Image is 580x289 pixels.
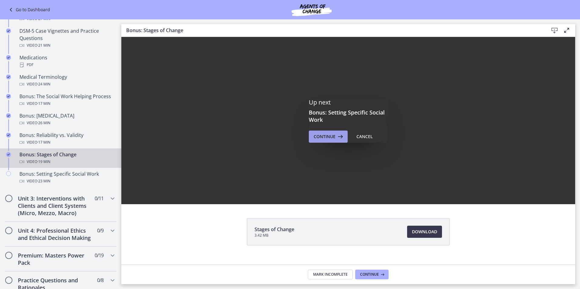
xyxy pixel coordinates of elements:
span: · 17 min [37,139,50,146]
div: DSM-5 Case Vignettes and Practice Questions [19,27,114,49]
span: Download [412,228,437,235]
div: Video [19,178,114,185]
span: · 23 min [37,178,50,185]
button: Continue [355,270,389,279]
span: Continue [314,133,336,140]
button: Mark Incomplete [308,270,353,279]
p: Up next [309,98,388,106]
i: Completed [6,75,11,79]
span: · 21 min [37,42,50,49]
div: Video [19,42,114,49]
span: 0 / 11 [95,195,103,202]
span: · 24 min [37,81,50,88]
i: Completed [6,113,11,118]
div: Cancel [356,133,373,140]
a: Download [407,226,442,238]
img: Agents of Change [275,2,348,17]
div: Medications [19,54,114,68]
i: Completed [6,133,11,138]
div: Video [19,81,114,88]
a: Go to Dashboard [7,6,50,13]
i: Completed [6,55,11,60]
span: · 17 min [37,100,50,107]
span: 0 / 9 [97,227,103,234]
div: Bonus: Stages of Change [19,151,114,165]
div: Video [19,158,114,165]
i: Completed [6,94,11,99]
div: Bonus: The Social Work Helping Process [19,93,114,107]
div: PDF [19,61,114,68]
button: Cancel [352,131,378,143]
h3: Bonus: Stages of Change [126,27,539,34]
div: Bonus: [MEDICAL_DATA] [19,112,114,127]
h2: Unit 3: Interventions with Clients and Client Systems (Micro, Mezzo, Macro) [18,195,92,217]
div: Video [19,119,114,127]
span: · 26 min [37,119,50,127]
span: Mark Incomplete [313,272,348,277]
h2: Premium: Masters Power Pack [18,252,92,266]
i: Completed [6,28,11,33]
div: Video [19,100,114,107]
div: Bonus: Setting Specific Social Work [19,170,114,185]
div: Bonus: Reliability vs. Validity [19,131,114,146]
h3: Bonus: Setting Specific Social Work [309,109,388,123]
span: 3.42 MB [255,233,294,238]
div: Video [19,139,114,146]
h2: Unit 4: Professional Ethics and Ethical Decision Making [18,227,92,241]
span: 0 / 19 [95,252,103,259]
button: Continue [309,131,348,143]
i: Completed [6,152,11,157]
span: 0 / 8 [97,277,103,284]
span: Continue [360,272,379,277]
span: Stages of Change [255,226,294,233]
span: · 19 min [37,158,50,165]
div: Medical Terminology [19,73,114,88]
